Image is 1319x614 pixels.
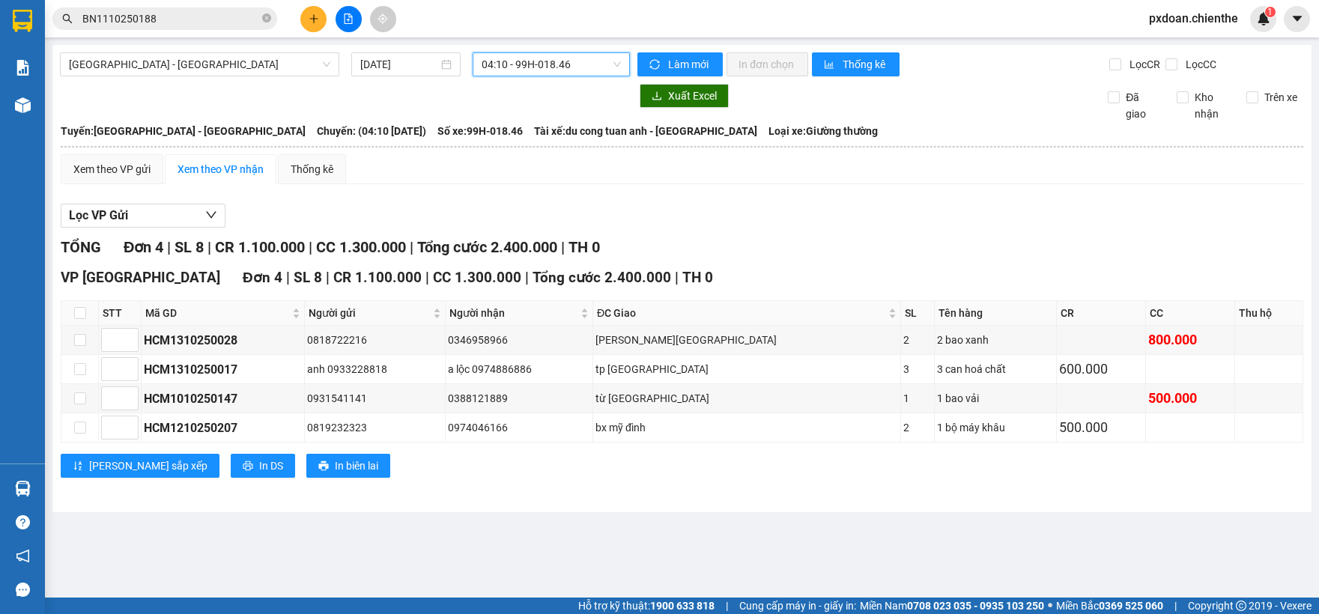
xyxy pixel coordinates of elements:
img: solution-icon [15,60,31,76]
span: Người gửi [309,305,430,321]
span: CC 1.300.000 [316,238,406,256]
span: Hỗ trợ kỹ thuật: [578,598,715,614]
span: CC 1.300.000 [433,269,521,286]
span: | [726,598,728,614]
span: Chuyến: (04:10 [DATE]) [317,123,426,139]
b: Tuyến: [GEOGRAPHIC_DATA] - [GEOGRAPHIC_DATA] [61,125,306,137]
img: warehouse-icon [15,97,31,113]
div: 1 bao vải [937,390,1055,407]
div: HCM1310250017 [144,360,302,379]
div: bx mỹ đình [595,419,898,436]
span: notification [16,549,30,563]
span: Đã giao [1120,89,1165,122]
div: a lộc 0974886886 [448,361,590,377]
span: Tổng cước 2.400.000 [417,238,557,256]
input: 14/10/2025 [360,56,438,73]
div: HCM1310250028 [144,331,302,350]
div: HCM1010250147 [144,389,302,408]
span: Miền Bắc [1056,598,1163,614]
span: bar-chart [824,59,837,71]
div: HCM1210250207 [144,419,302,437]
div: Xem theo VP gửi [73,161,151,177]
td: HCM1310250017 [142,355,305,384]
div: 3 [903,361,932,377]
span: Đơn 4 [124,238,163,256]
button: printerIn biên lai [306,454,390,478]
th: SL [901,301,935,326]
span: | [309,238,312,256]
img: logo-vxr [13,10,32,32]
span: | [207,238,211,256]
div: 800.000 [1148,329,1232,350]
span: Làm mới [668,56,711,73]
span: TH 0 [682,269,713,286]
div: 0346958966 [448,332,590,348]
sup: 1 [1265,7,1276,17]
span: | [410,238,413,256]
span: | [425,269,429,286]
span: Mã GD [145,305,289,321]
span: In DS [259,458,283,474]
span: TỔNG [61,238,101,256]
span: Đơn 4 [243,269,282,286]
td: HCM1010250147 [142,384,305,413]
span: | [167,238,171,256]
div: 2 bao xanh [937,332,1055,348]
span: Hồ Chí Minh - Bắc Ninh [69,53,330,76]
span: search [62,13,73,24]
span: Lọc VP Gửi [69,206,128,225]
th: CC [1146,301,1235,326]
button: plus [300,6,327,32]
span: Lọc CC [1180,56,1219,73]
div: 2 [903,419,932,436]
span: ⚪️ [1048,603,1052,609]
th: Tên hàng [935,301,1058,326]
img: icon-new-feature [1257,12,1270,25]
button: bar-chartThống kê [812,52,900,76]
span: | [326,269,330,286]
div: 3 can hoá chất [937,361,1055,377]
div: 0818722216 [307,332,443,348]
span: | [1174,598,1177,614]
input: Tìm tên, số ĐT hoặc mã đơn [82,10,259,27]
span: ĐC Giao [597,305,885,321]
button: syncLàm mới [637,52,723,76]
span: close-circle [262,12,271,26]
td: HCM1210250207 [142,413,305,443]
span: pxdoan.chienthe [1137,9,1250,28]
button: sort-ascending[PERSON_NAME] sắp xếp [61,454,219,478]
span: TH 0 [568,238,600,256]
span: Xuất Excel [668,88,717,104]
span: message [16,583,30,597]
button: In đơn chọn [727,52,808,76]
span: | [561,238,565,256]
button: file-add [336,6,362,32]
div: Xem theo VP nhận [178,161,264,177]
span: printer [243,460,253,472]
span: Kho nhận [1189,89,1234,122]
span: file-add [343,13,354,24]
strong: 0708 023 035 - 0935 103 250 [907,600,1044,612]
div: 500.000 [1148,388,1232,409]
span: download [652,91,662,103]
span: plus [309,13,319,24]
span: aim [377,13,388,24]
th: STT [99,301,142,326]
td: HCM1310250028 [142,326,305,355]
span: Trên xe [1258,89,1303,106]
button: caret-down [1284,6,1310,32]
strong: 1900 633 818 [650,600,715,612]
span: CR 1.100.000 [333,269,422,286]
div: 0388121889 [448,390,590,407]
div: 1 [903,390,932,407]
button: aim [370,6,396,32]
span: SL 8 [294,269,322,286]
span: printer [318,460,329,472]
span: | [286,269,290,286]
th: Thu hộ [1235,301,1303,326]
span: CR 1.100.000 [215,238,305,256]
span: In biên lai [335,458,378,474]
span: Lọc CR [1124,56,1162,73]
span: down [205,209,217,221]
div: 0819232323 [307,419,443,436]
